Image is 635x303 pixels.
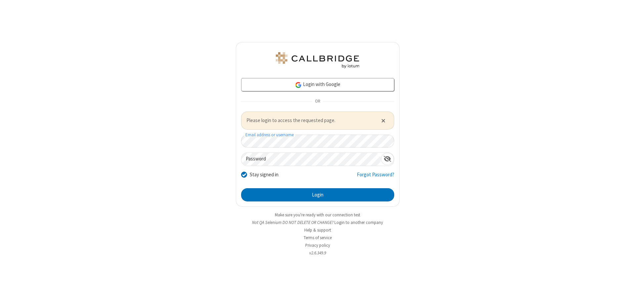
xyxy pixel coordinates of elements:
[304,235,332,240] a: Terms of service
[305,242,330,248] a: Privacy policy
[241,78,394,91] a: Login with Google
[312,97,323,106] span: OR
[236,219,400,226] li: Not QA Selenium DO NOT DELETE OR CHANGE?
[246,117,373,124] span: Please login to access the requested page.
[357,171,394,184] a: Forgot Password?
[236,250,400,256] li: v2.6.349.9
[304,227,331,233] a: Help & support
[250,171,278,179] label: Stay signed in
[334,219,383,226] button: Login to another company
[275,52,360,68] img: QA Selenium DO NOT DELETE OR CHANGE
[241,153,381,166] input: Password
[241,188,394,201] button: Login
[275,212,360,218] a: Make sure you're ready with our connection test
[381,153,394,165] div: Show password
[378,115,389,125] button: Close alert
[241,135,394,148] input: Email address or username
[295,81,302,89] img: google-icon.png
